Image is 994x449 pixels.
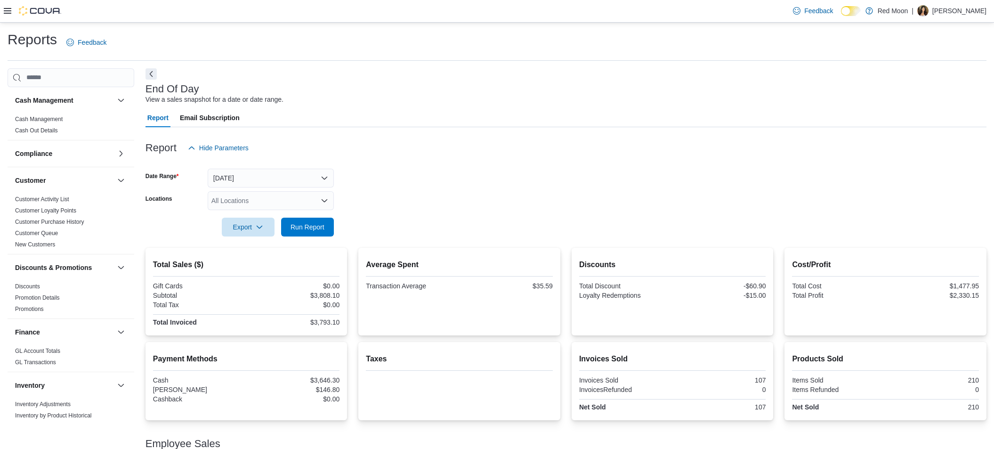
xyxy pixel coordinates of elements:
span: Report [147,108,169,127]
h2: Invoices Sold [579,353,766,365]
a: GL Account Totals [15,348,60,354]
div: Customer [8,194,134,254]
span: GL Transactions [15,359,56,366]
h3: Report [145,142,177,154]
span: Feedback [804,6,833,16]
button: Next [145,68,157,80]
div: Items Refunded [792,386,883,393]
h3: Customer [15,176,46,185]
h1: Reports [8,30,57,49]
span: Inventory Adjustments [15,400,71,408]
a: Inventory Adjustments [15,401,71,408]
div: Subtotal [153,292,244,299]
a: Feedback [789,1,837,20]
a: Customer Queue [15,230,58,237]
button: [DATE] [208,169,334,188]
div: Cash [153,376,244,384]
div: Transaction Average [366,282,457,290]
img: Cova [19,6,61,16]
span: Inventory by Product Historical [15,412,92,419]
span: Cash Management [15,115,63,123]
div: Total Tax [153,301,244,309]
h3: End Of Day [145,83,199,95]
div: $0.00 [248,301,339,309]
h2: Cost/Profit [792,259,979,270]
button: Hide Parameters [184,139,252,157]
div: Cash Management [8,114,134,140]
button: Discounts & Promotions [115,262,127,273]
strong: Net Sold [579,403,606,411]
button: Export [222,218,275,237]
a: New Customers [15,241,55,248]
h3: Finance [15,327,40,337]
span: Email Subscription [180,108,240,127]
a: Cash Management [15,116,63,122]
div: Finance [8,345,134,372]
span: Cash Out Details [15,127,58,134]
div: 107 [674,376,766,384]
a: Customer Activity List [15,196,69,203]
button: Open list of options [321,197,328,204]
button: Customer [15,176,113,185]
div: Items Sold [792,376,883,384]
p: [PERSON_NAME] [932,5,986,16]
div: Gift Cards [153,282,244,290]
div: 210 [888,403,979,411]
a: Inventory Count Details [15,424,74,430]
div: $1,477.95 [888,282,979,290]
div: [PERSON_NAME] [153,386,244,393]
h2: Total Sales ($) [153,259,340,270]
div: $2,330.15 [888,292,979,299]
button: Finance [115,327,127,338]
span: Discounts [15,283,40,290]
div: InvoicesRefunded [579,386,671,393]
div: 0 [888,386,979,393]
div: Discounts & Promotions [8,281,134,318]
a: Customer Loyalty Points [15,207,76,214]
div: $35.59 [461,282,553,290]
a: GL Transactions [15,359,56,366]
a: Inventory by Product Historical [15,412,92,419]
span: Feedback [78,38,106,47]
a: Promotions [15,306,44,312]
button: Finance [15,327,113,337]
h2: Average Spent [366,259,553,270]
h2: Taxes [366,353,553,365]
h2: Payment Methods [153,353,340,365]
button: Discounts & Promotions [15,263,113,272]
div: $0.00 [248,282,339,290]
button: Compliance [15,149,113,158]
button: Cash Management [115,95,127,106]
button: Compliance [115,148,127,159]
span: Run Report [291,222,324,232]
span: Export [227,218,269,237]
div: Invoices Sold [579,376,671,384]
h3: Inventory [15,381,45,390]
strong: Net Sold [792,403,819,411]
div: $3,793.10 [248,318,339,326]
div: Total Profit [792,292,883,299]
h3: Discounts & Promotions [15,263,92,272]
div: $3,808.10 [248,292,339,299]
div: Cashback [153,395,244,403]
div: -$15.00 [674,292,766,299]
a: Customer Purchase History [15,219,84,225]
button: Run Report [281,218,334,237]
input: Dark Mode [841,6,861,16]
a: Discounts [15,283,40,290]
div: $0.00 [248,395,339,403]
span: Hide Parameters [199,143,249,153]
a: Promotion Details [15,294,60,301]
div: $146.80 [248,386,339,393]
div: Total Cost [792,282,883,290]
h3: Compliance [15,149,52,158]
span: Customer Activity List [15,196,69,203]
div: -$60.90 [674,282,766,290]
span: Customer Queue [15,229,58,237]
div: Loyalty Redemptions [579,292,671,299]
